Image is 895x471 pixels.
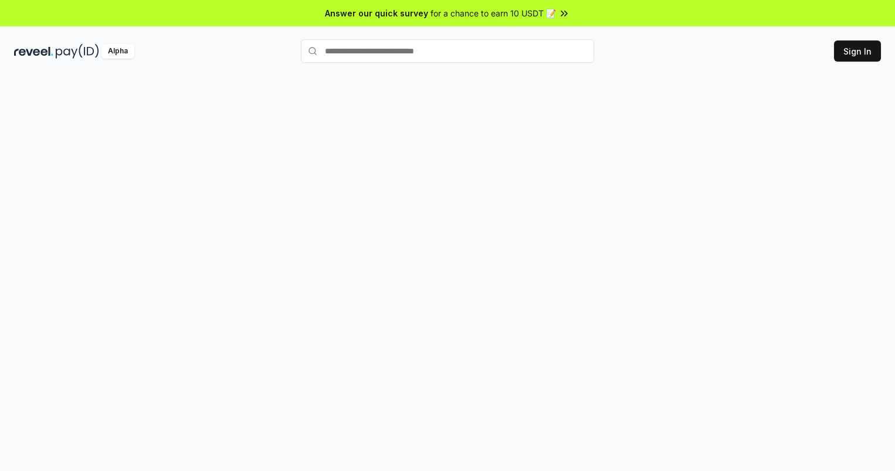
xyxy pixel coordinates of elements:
span: for a chance to earn 10 USDT 📝 [430,7,556,19]
span: Answer our quick survey [325,7,428,19]
div: Alpha [101,44,134,59]
img: pay_id [56,44,99,59]
button: Sign In [834,40,881,62]
img: reveel_dark [14,44,53,59]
